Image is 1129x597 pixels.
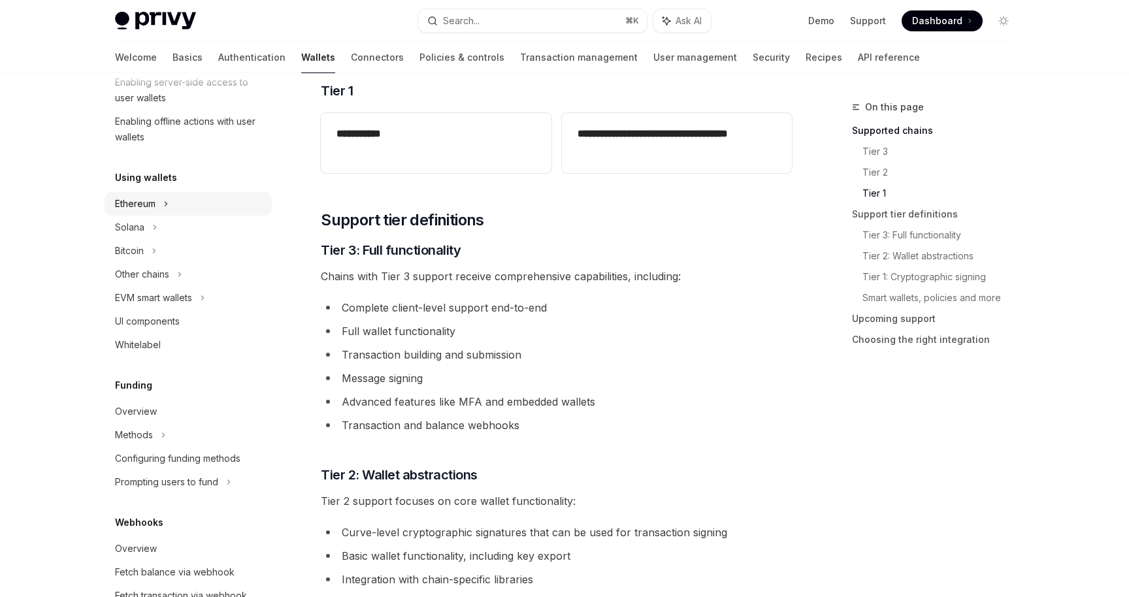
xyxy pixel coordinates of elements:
[115,451,240,466] div: Configuring funding methods
[115,290,192,306] div: EVM smart wallets
[321,298,792,317] li: Complete client-level support end-to-end
[676,14,702,27] span: Ask AI
[115,474,218,490] div: Prompting users to fund
[301,42,335,73] a: Wallets
[321,466,478,484] span: Tier 2: Wallet abstractions
[321,570,792,589] li: Integration with chain-specific libraries
[852,329,1024,350] a: Choosing the right integration
[912,14,962,27] span: Dashboard
[419,42,504,73] a: Policies & controls
[753,42,790,73] a: Security
[321,492,792,510] span: Tier 2 support focuses on core wallet functionality:
[653,9,711,33] button: Ask AI
[625,16,639,26] span: ⌘ K
[115,564,235,580] div: Fetch balance via webhook
[852,308,1024,329] a: Upcoming support
[105,560,272,584] a: Fetch balance via webhook
[115,314,180,329] div: UI components
[520,42,638,73] a: Transaction management
[865,99,924,115] span: On this page
[862,287,1024,308] a: Smart wallets, policies and more
[862,246,1024,266] a: Tier 2: Wallet abstractions
[115,515,163,530] h5: Webhooks
[115,12,196,30] img: light logo
[115,114,264,145] div: Enabling offline actions with user wallets
[852,120,1024,141] a: Supported chains
[858,42,920,73] a: API reference
[862,225,1024,246] a: Tier 3: Full functionality
[321,82,353,100] span: Tier 1
[351,42,404,73] a: Connectors
[862,266,1024,287] a: Tier 1: Cryptographic signing
[653,42,737,73] a: User management
[105,537,272,560] a: Overview
[115,266,169,282] div: Other chains
[105,310,272,333] a: UI components
[115,404,157,419] div: Overview
[418,9,647,33] button: Search...⌘K
[115,196,155,212] div: Ethereum
[115,427,153,443] div: Methods
[321,322,792,340] li: Full wallet functionality
[321,393,792,411] li: Advanced features like MFA and embedded wallets
[321,267,792,285] span: Chains with Tier 3 support receive comprehensive capabilities, including:
[806,42,842,73] a: Recipes
[443,13,480,29] div: Search...
[218,42,286,73] a: Authentication
[862,162,1024,183] a: Tier 2
[852,204,1024,225] a: Support tier definitions
[105,333,272,357] a: Whitelabel
[115,337,161,353] div: Whitelabel
[850,14,886,27] a: Support
[321,547,792,565] li: Basic wallet functionality, including key export
[862,141,1024,162] a: Tier 3
[105,447,272,470] a: Configuring funding methods
[115,541,157,557] div: Overview
[993,10,1014,31] button: Toggle dark mode
[115,378,152,393] h5: Funding
[115,42,157,73] a: Welcome
[115,219,144,235] div: Solana
[172,42,203,73] a: Basics
[902,10,983,31] a: Dashboard
[115,170,177,186] h5: Using wallets
[115,243,144,259] div: Bitcoin
[321,210,484,231] span: Support tier definitions
[862,183,1024,204] a: Tier 1
[321,241,461,259] span: Tier 3: Full functionality
[321,523,792,541] li: Curve-level cryptographic signatures that can be used for transaction signing
[808,14,834,27] a: Demo
[321,346,792,364] li: Transaction building and submission
[321,369,792,387] li: Message signing
[105,400,272,423] a: Overview
[105,110,272,149] a: Enabling offline actions with user wallets
[321,416,792,434] li: Transaction and balance webhooks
